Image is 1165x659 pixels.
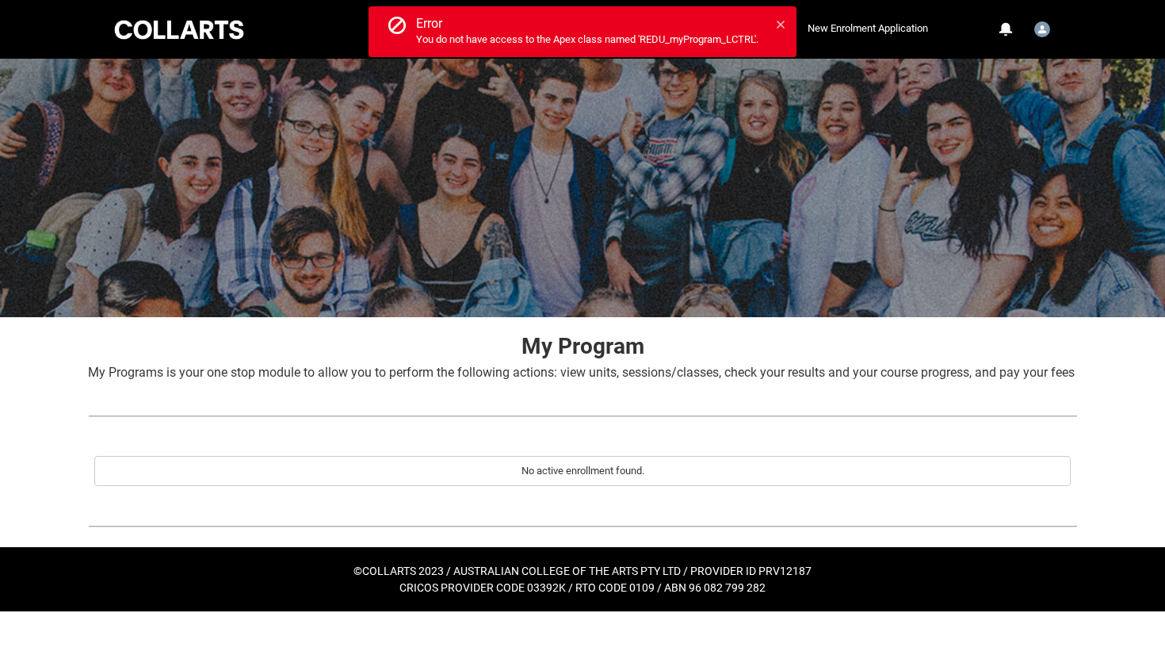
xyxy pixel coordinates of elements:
img: REDU_GREY_LINE [88,518,1077,534]
span: You do not have access to the Apex class named 'REDU_myProgram_LCTRL'. [416,33,758,45]
button: User Profile Student.bfranzm.20230060 [1030,15,1054,40]
a: New Enrolment Application [804,17,932,40]
img: REDU_GREY_LINE [88,408,1077,424]
strong: My Program [521,333,644,359]
span: My Programs is your one stop module to allow you to perform the following actions: view units, se... [88,365,1075,380]
img: Student.bfranzm.20230060 [1034,21,1050,37]
div: No active enrollment found. [101,463,1064,479]
div: Error [416,16,758,32]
